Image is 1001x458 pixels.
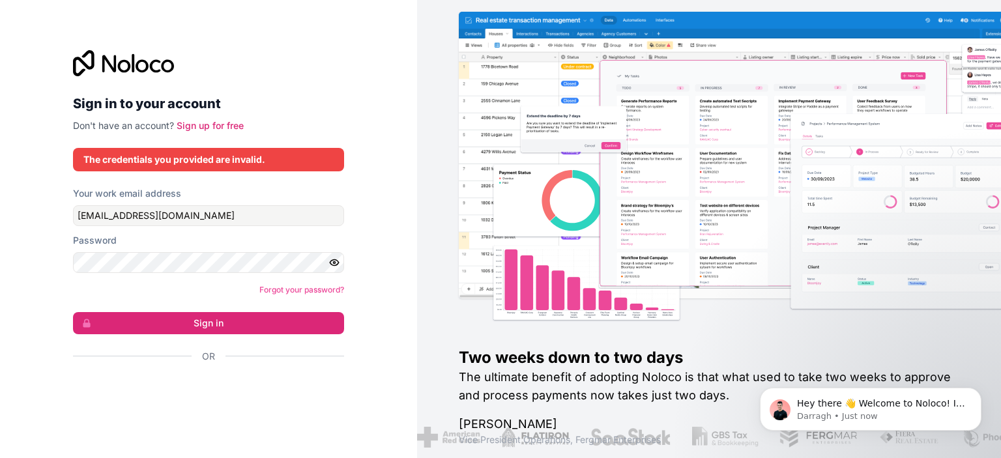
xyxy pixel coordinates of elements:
h2: Sign in to your account [73,92,344,115]
h2: The ultimate benefit of adopting Noloco is that what used to take two weeks to approve and proces... [459,368,959,405]
label: Password [73,234,117,247]
span: Don't have an account? [73,120,174,131]
h1: Two weeks down to two days [459,347,959,368]
input: Email address [73,205,344,226]
h1: Vice President Operations , Fergmar Enterprises [459,433,959,446]
a: Sign up for free [177,120,244,131]
button: Sign in [73,312,344,334]
iframe: Intercom notifications message [740,360,1001,451]
a: Forgot your password? [259,285,344,294]
input: Password [73,252,344,273]
label: Your work email address [73,187,181,200]
div: The credentials you provided are invalid. [83,153,334,166]
img: /assets/american-red-cross-BAupjrZR.png [417,427,480,448]
h1: [PERSON_NAME] [459,415,959,433]
span: Or [202,350,215,363]
iframe: Sign in with Google Button [66,377,340,406]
